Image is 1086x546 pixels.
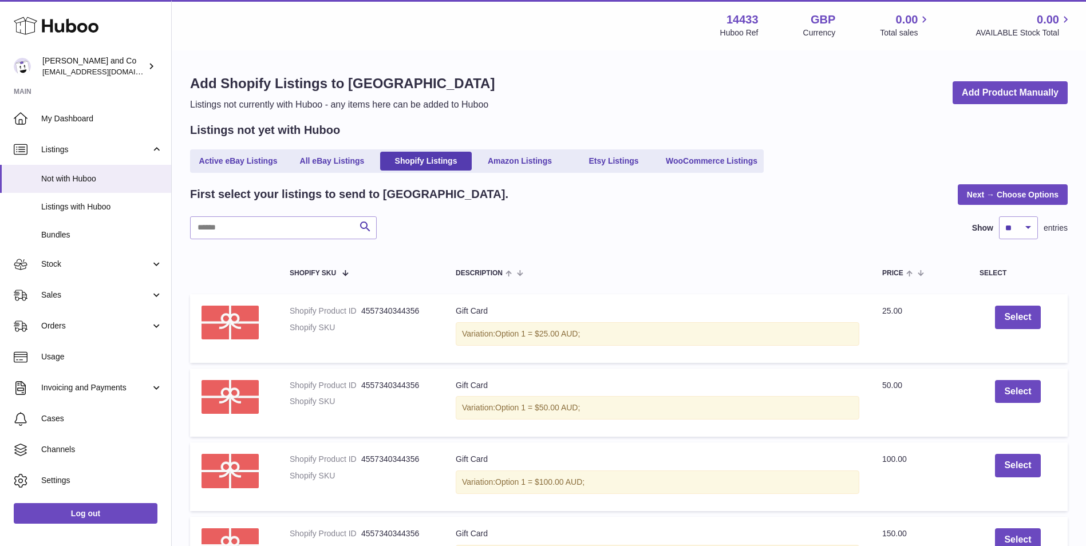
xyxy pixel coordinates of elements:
[290,470,361,481] dt: Shopify SKU
[958,184,1068,205] a: Next → Choose Options
[41,201,163,212] span: Listings with Huboo
[995,454,1040,477] button: Select
[456,454,859,465] div: Gift Card
[568,152,660,171] a: Etsy Listings
[361,454,433,465] dd: 4557340344356
[803,27,836,38] div: Currency
[976,27,1072,38] span: AVAILABLE Stock Total
[882,270,903,277] span: Price
[286,152,378,171] a: All eBay Listings
[880,27,931,38] span: Total sales
[202,454,259,488] img: e38bd83af578077b65a31424bd24d085.png
[202,306,259,340] img: e38bd83af578077b65a31424bd24d085.png
[190,187,508,202] h2: First select your listings to send to [GEOGRAPHIC_DATA].
[896,12,918,27] span: 0.00
[290,396,361,407] dt: Shopify SKU
[41,475,163,486] span: Settings
[41,144,151,155] span: Listings
[726,12,759,27] strong: 14433
[880,12,931,38] a: 0.00 Total sales
[361,528,433,539] dd: 4557340344356
[456,322,859,346] div: Variation:
[1037,12,1059,27] span: 0.00
[290,380,361,391] dt: Shopify Product ID
[41,444,163,455] span: Channels
[290,270,336,277] span: Shopify SKU
[662,152,761,171] a: WooCommerce Listings
[190,122,340,138] h2: Listings not yet with Huboo
[290,306,361,316] dt: Shopify Product ID
[882,454,907,464] span: 100.00
[361,306,433,316] dd: 4557340344356
[456,306,859,316] div: Gift Card
[41,413,163,424] span: Cases
[976,12,1072,38] a: 0.00 AVAILABLE Stock Total
[882,306,902,315] span: 25.00
[192,152,284,171] a: Active eBay Listings
[290,528,361,539] dt: Shopify Product ID
[882,529,907,538] span: 150.00
[380,152,472,171] a: Shopify Listings
[14,503,157,524] a: Log out
[290,322,361,333] dt: Shopify SKU
[41,113,163,124] span: My Dashboard
[41,259,151,270] span: Stock
[495,403,580,412] span: Option 1 = $50.00 AUD;
[290,454,361,465] dt: Shopify Product ID
[41,382,151,393] span: Invoicing and Payments
[41,230,163,240] span: Bundles
[474,152,566,171] a: Amazon Listings
[456,528,859,539] div: Gift Card
[995,380,1040,403] button: Select
[456,270,503,277] span: Description
[42,56,145,77] div: [PERSON_NAME] and Co
[41,321,151,331] span: Orders
[190,98,495,111] p: Listings not currently with Huboo - any items here can be added to Huboo
[456,380,859,391] div: Gift Card
[1044,223,1068,234] span: entries
[980,270,1056,277] div: Select
[202,380,259,414] img: e38bd83af578077b65a31424bd24d085.png
[495,477,585,486] span: Option 1 = $100.00 AUD;
[953,81,1068,105] a: Add Product Manually
[361,380,433,391] dd: 4557340344356
[456,470,859,494] div: Variation:
[42,67,168,76] span: [EMAIL_ADDRESS][DOMAIN_NAME]
[882,381,902,390] span: 50.00
[190,74,495,93] h1: Add Shopify Listings to [GEOGRAPHIC_DATA]
[41,290,151,300] span: Sales
[14,58,31,75] img: internalAdmin-14433@internal.huboo.com
[456,396,859,420] div: Variation:
[995,306,1040,329] button: Select
[41,173,163,184] span: Not with Huboo
[811,12,835,27] strong: GBP
[495,329,580,338] span: Option 1 = $25.00 AUD;
[720,27,759,38] div: Huboo Ref
[41,351,163,362] span: Usage
[972,223,993,234] label: Show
